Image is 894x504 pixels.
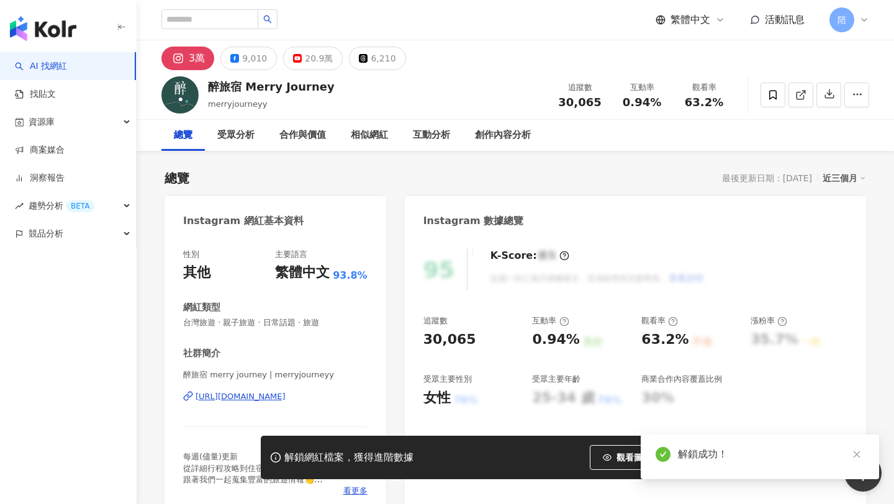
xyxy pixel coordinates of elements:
span: 觀看圖表範例 [616,452,669,462]
a: 洞察報告 [15,172,65,184]
button: 9,010 [220,47,277,70]
div: 3萬 [189,50,205,67]
div: 互動分析 [413,128,450,143]
span: check-circle [656,447,670,462]
button: 觀看圖表範例 [590,445,682,470]
span: 趨勢分析 [29,192,94,220]
span: 30,065 [558,96,601,109]
div: 網紅類型 [183,301,220,314]
div: 20.9萬 [305,50,333,67]
div: 其他 [183,263,210,282]
span: 陪 [838,13,846,27]
div: 互動率 [618,81,666,94]
div: 相似網紅 [351,128,388,143]
div: 追蹤數 [556,81,603,94]
a: 商案媒合 [15,144,65,156]
div: 總覽 [165,169,189,187]
div: 商業合作內容覆蓋比例 [641,374,722,385]
div: 繁體中文 [275,263,330,282]
div: 觀看率 [641,315,678,326]
div: 30,065 [423,330,476,349]
a: searchAI 找網紅 [15,60,67,73]
div: 社群簡介 [183,347,220,360]
div: 女性 [423,389,451,408]
span: rise [15,202,24,210]
div: 漲粉率 [751,315,787,326]
span: close [852,450,861,459]
div: 創作內容分析 [475,128,531,143]
a: 找貼文 [15,88,56,101]
span: merryjourneyy [208,99,267,109]
span: 63.2% [685,96,723,109]
div: 6,210 [371,50,395,67]
div: 受眾主要性別 [423,374,472,385]
span: 台灣旅遊 · 親子旅遊 · 日常話題 · 旅遊 [183,317,368,328]
span: 繁體中文 [670,13,710,27]
div: [URL][DOMAIN_NAME] [196,391,286,402]
span: 資源庫 [29,108,55,136]
div: Instagram 數據總覽 [423,214,524,228]
span: search [263,15,272,24]
div: 最後更新日期：[DATE] [722,173,812,183]
img: KOL Avatar [161,76,199,114]
button: 6,210 [349,47,405,70]
div: 性別 [183,249,199,260]
button: 3萬 [161,47,214,70]
span: 活動訊息 [765,14,805,25]
button: 20.9萬 [283,47,343,70]
div: 解鎖成功！ [678,447,864,462]
div: 受眾主要年齡 [532,374,580,385]
a: [URL][DOMAIN_NAME] [183,391,368,402]
div: 0.94% [532,330,579,349]
span: 看更多 [343,485,368,497]
div: BETA [66,200,94,212]
span: 競品分析 [29,220,63,248]
span: 0.94% [623,96,661,109]
img: logo [10,16,76,41]
div: 合作與價值 [279,128,326,143]
span: 醉旅宿 merry journey | merryjourneyy [183,369,368,380]
span: 93.8% [333,269,368,282]
div: 解鎖網紅檔案，獲得進階數據 [284,451,413,464]
div: 近三個月 [823,170,866,186]
div: 63.2% [641,330,689,349]
div: 互動率 [532,315,569,326]
div: 受眾分析 [217,128,255,143]
div: 觀看率 [680,81,728,94]
div: 9,010 [242,50,267,67]
div: 總覽 [174,128,192,143]
div: 追蹤數 [423,315,448,326]
div: 醉旅宿 Merry Journey [208,79,335,94]
div: 主要語言 [275,249,307,260]
div: K-Score : [490,249,569,263]
div: Instagram 網紅基本資料 [183,214,304,228]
